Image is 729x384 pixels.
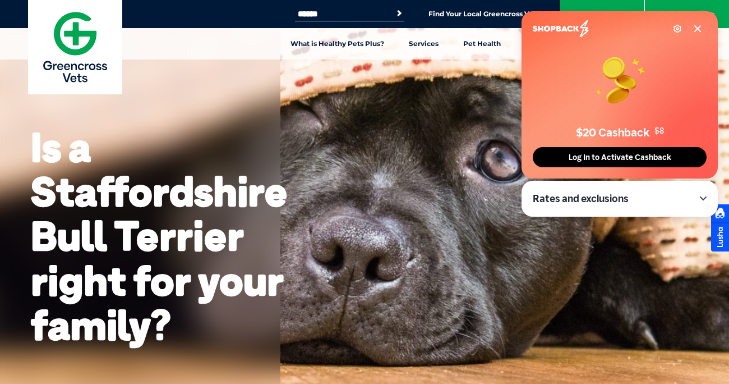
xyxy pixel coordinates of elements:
[513,28,579,60] a: Pet Articles
[451,28,513,60] a: Pet Health
[396,28,451,60] a: Services
[428,10,536,19] a: Find Your Local Greencross Vet
[278,28,396,60] a: What is Healthy Pets Plus?
[31,121,288,350] strong: Is a Staffordshire Bull Terrier right for your family?
[394,8,405,19] button: Search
